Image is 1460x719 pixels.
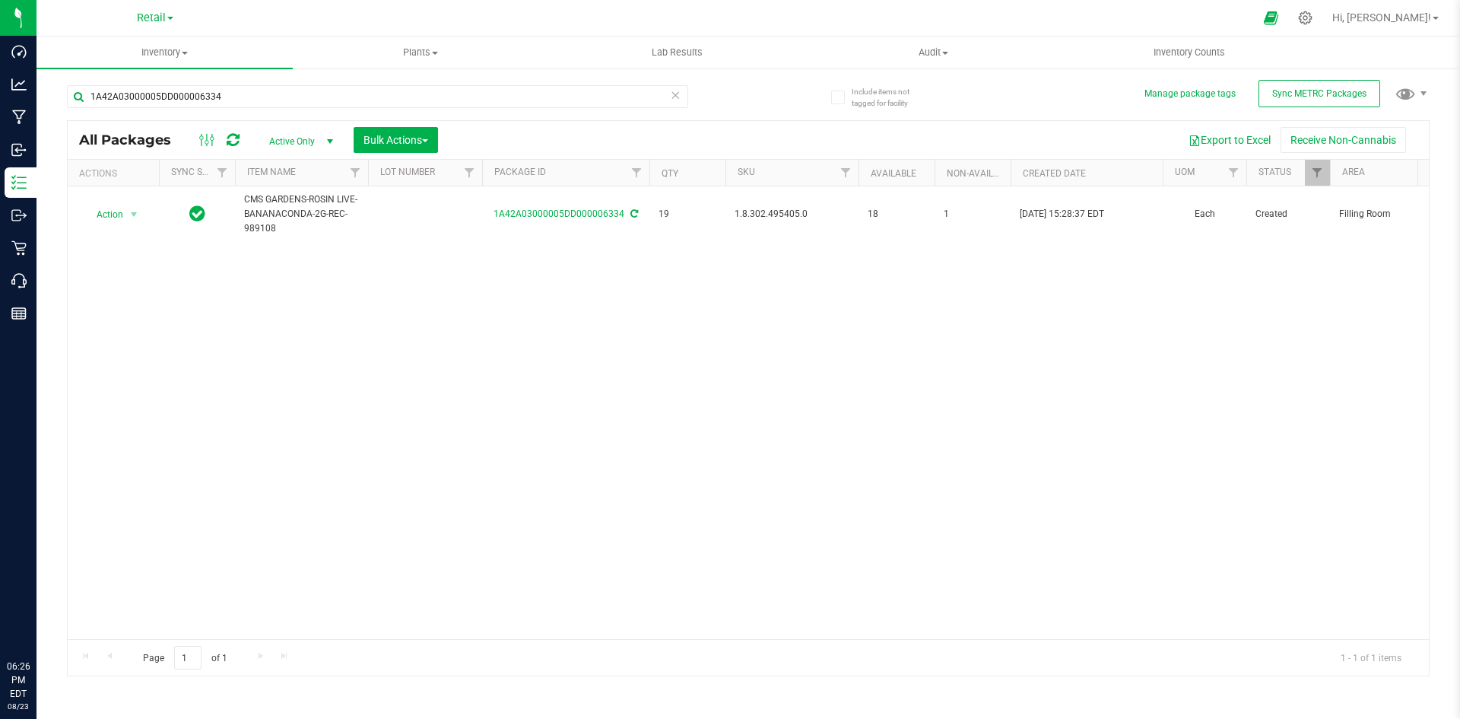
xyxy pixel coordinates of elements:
[662,168,678,179] a: Qty
[11,208,27,223] inline-svg: Outbound
[1221,160,1246,186] a: Filter
[380,167,435,177] a: Lot Number
[125,204,144,225] span: select
[805,37,1062,68] a: Audit
[1296,11,1315,25] div: Manage settings
[1020,207,1104,221] span: [DATE] 15:28:37 EDT
[1258,167,1291,177] a: Status
[36,46,293,59] span: Inventory
[67,85,688,108] input: Search Package ID, Item Name, SKU, Lot or Part Number...
[494,167,546,177] a: Package ID
[947,168,1014,179] a: Non-Available
[11,306,27,321] inline-svg: Reports
[1254,3,1288,33] span: Open Ecommerce Menu
[1062,37,1318,68] a: Inventory Counts
[549,37,805,68] a: Lab Results
[171,167,230,177] a: Sync Status
[294,46,548,59] span: Plants
[1328,646,1414,669] span: 1 - 1 of 1 items
[738,167,755,177] a: SKU
[1179,127,1281,153] button: Export to Excel
[11,142,27,157] inline-svg: Inbound
[7,701,30,712] p: 08/23
[79,132,186,148] span: All Packages
[871,168,916,179] a: Available
[247,167,296,177] a: Item Name
[1339,207,1435,221] span: Filling Room
[11,240,27,256] inline-svg: Retail
[15,597,61,643] iframe: Resource center
[1342,167,1365,177] a: Area
[244,192,359,237] span: CMS GARDENS-ROSIN LIVE-BANANACONDA-2G-REC-989108
[944,207,1001,221] span: 1
[631,46,723,59] span: Lab Results
[735,207,849,221] span: 1.8.302.495405.0
[1175,167,1195,177] a: UOM
[130,646,240,670] span: Page of 1
[1023,168,1086,179] a: Created Date
[1281,127,1406,153] button: Receive Non-Cannabis
[494,208,624,219] a: 1A42A03000005DD000006334
[624,160,649,186] a: Filter
[293,37,549,68] a: Plants
[1332,11,1431,24] span: Hi, [PERSON_NAME]!
[354,127,438,153] button: Bulk Actions
[11,175,27,190] inline-svg: Inventory
[457,160,482,186] a: Filter
[1258,80,1380,107] button: Sync METRC Packages
[83,204,124,225] span: Action
[833,160,859,186] a: Filter
[363,134,428,146] span: Bulk Actions
[628,208,638,219] span: Sync from Compliance System
[1305,160,1330,186] a: Filter
[11,273,27,288] inline-svg: Call Center
[7,660,30,701] p: 06:26 PM EDT
[1144,87,1236,100] button: Manage package tags
[1133,46,1246,59] span: Inventory Counts
[1272,88,1366,99] span: Sync METRC Packages
[670,85,681,105] span: Clear
[174,646,202,670] input: 1
[868,207,925,221] span: 18
[1172,207,1237,221] span: Each
[210,160,235,186] a: Filter
[11,44,27,59] inline-svg: Dashboard
[806,46,1061,59] span: Audit
[11,77,27,92] inline-svg: Analytics
[11,110,27,125] inline-svg: Manufacturing
[79,168,153,179] div: Actions
[189,203,205,224] span: In Sync
[659,207,716,221] span: 19
[343,160,368,186] a: Filter
[36,37,293,68] a: Inventory
[852,86,928,109] span: Include items not tagged for facility
[137,11,166,24] span: Retail
[1255,207,1321,221] span: Created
